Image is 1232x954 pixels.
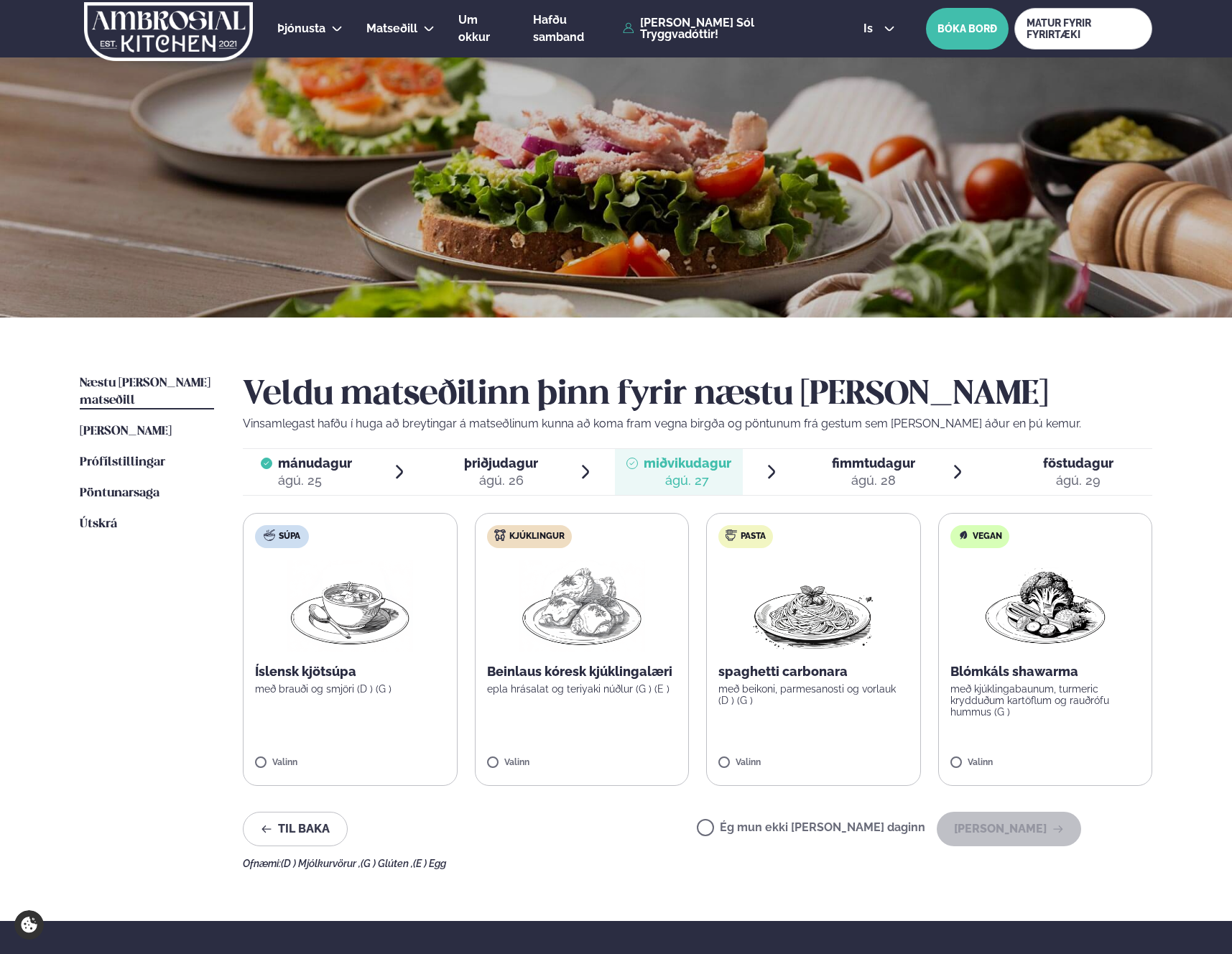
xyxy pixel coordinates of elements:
a: Útskrá [80,516,117,533]
a: [PERSON_NAME] Sól Tryggvadóttir! [623,17,830,40]
a: Um okkur [458,11,509,46]
span: Næstu [PERSON_NAME] matseðill [80,377,210,407]
span: (D ) Mjólkurvörur , [281,858,361,869]
p: Vinsamlegast hafðu í huga að breytingar á matseðlinum kunna að koma fram vegna birgða og pöntunum... [243,415,1152,432]
img: Chicken-thighs.png [519,560,645,652]
span: (G ) Glúten , [361,858,413,869]
a: Prófílstillingar [80,454,165,471]
span: Vegan [973,531,1002,542]
a: [PERSON_NAME] [80,423,172,440]
img: soup.svg [264,529,275,541]
div: Ofnæmi: [243,858,1152,869]
a: Þjónusta [277,20,325,37]
p: með beikoni, parmesanosti og vorlauk (D ) (G ) [718,683,909,706]
p: með brauði og smjöri (D ) (G ) [255,683,445,695]
button: is [852,23,906,34]
span: mánudagur [278,455,352,471]
span: Pasta [741,531,766,542]
img: Spagetti.png [750,560,876,652]
p: Beinlaus kóresk kjúklingalæri [487,663,677,680]
span: þriðjudagur [464,455,538,471]
span: [PERSON_NAME] [80,425,172,437]
a: Matseðill [366,20,417,37]
span: Prófílstillingar [80,456,165,468]
span: is [863,23,877,34]
img: pasta.svg [726,529,737,541]
a: Næstu [PERSON_NAME] matseðill [80,375,214,409]
span: Matseðill [366,22,417,35]
span: Þjónusta [277,22,325,35]
a: Pöntunarsaga [80,485,159,502]
a: Cookie settings [14,910,44,940]
span: Pöntunarsaga [80,487,159,499]
span: Útskrá [80,518,117,530]
img: chicken.svg [494,529,506,541]
img: Vegan.svg [958,529,969,541]
div: ágú. 29 [1043,472,1113,489]
a: MATUR FYRIR FYRIRTÆKI [1014,8,1152,50]
button: BÓKA BORÐ [926,8,1009,50]
h2: Veldu matseðilinn þinn fyrir næstu [PERSON_NAME] [243,375,1152,415]
img: logo [83,2,254,61]
p: spaghetti carbonara [718,663,909,680]
span: miðvikudagur [644,455,731,471]
div: ágú. 25 [278,472,352,489]
div: ágú. 28 [832,472,915,489]
img: Soup.png [287,560,413,652]
span: (E ) Egg [413,858,446,869]
button: [PERSON_NAME] [937,812,1081,846]
p: Íslensk kjötsúpa [255,663,445,680]
p: epla hrásalat og teriyaki núðlur (G ) (E ) [487,683,677,695]
div: ágú. 26 [464,472,538,489]
span: Hafðu samband [533,13,584,44]
button: Til baka [243,812,348,846]
img: Vegan.png [982,560,1108,652]
p: Blómkáls shawarma [950,663,1141,680]
span: Um okkur [458,13,490,44]
div: ágú. 27 [644,472,731,489]
a: Hafðu samband [533,11,616,46]
span: fimmtudagur [832,455,915,471]
p: með kjúklingabaunum, turmeric krydduðum kartöflum og rauðrófu hummus (G ) [950,683,1141,718]
span: Kjúklingur [509,531,565,542]
span: föstudagur [1043,455,1113,471]
span: Súpa [279,531,300,542]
